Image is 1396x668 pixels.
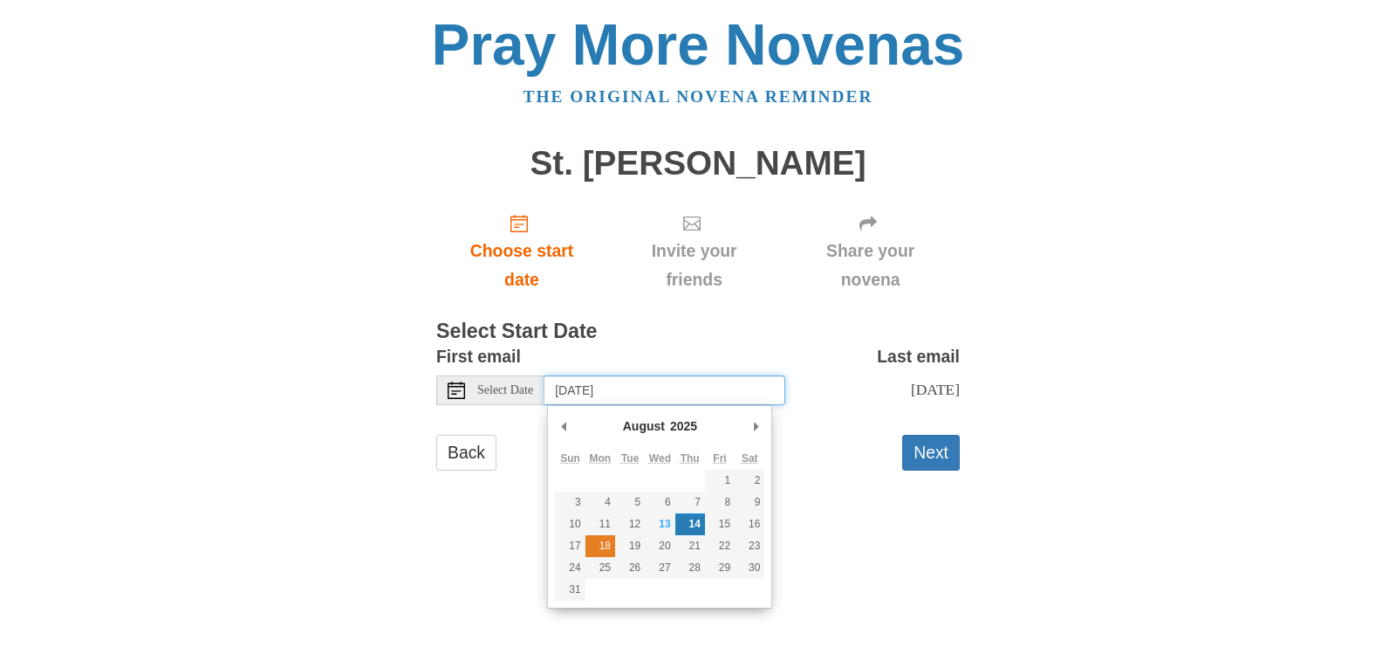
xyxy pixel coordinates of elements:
button: 16 [735,513,764,535]
h1: St. [PERSON_NAME] [436,145,960,182]
button: 24 [555,557,585,579]
button: 6 [645,492,674,513]
button: 4 [585,492,615,513]
a: Choose start date [436,199,607,303]
button: 18 [585,535,615,557]
button: 5 [615,492,645,513]
a: Back [436,435,496,471]
span: Invite your friends [625,237,763,294]
button: 9 [735,492,764,513]
abbr: Thursday [681,452,700,465]
span: Share your novena [798,237,942,294]
abbr: Monday [590,452,612,465]
a: Pray More Novenas [432,12,965,77]
button: 17 [555,535,585,557]
button: Next Month [747,413,764,439]
label: Last email [877,342,960,371]
button: 7 [675,492,705,513]
span: [DATE] [911,381,960,398]
a: The original novena reminder [523,87,873,106]
abbr: Saturday [742,452,758,465]
button: 26 [615,557,645,579]
button: 23 [735,535,764,557]
button: 25 [585,557,615,579]
button: 28 [675,557,705,579]
span: Choose start date [454,237,590,294]
button: 10 [555,513,585,535]
button: 13 [645,513,674,535]
div: Click "Next" to confirm your start date first. [607,199,781,303]
button: 30 [735,557,764,579]
button: 8 [705,492,735,513]
button: 20 [645,535,674,557]
button: 15 [705,513,735,535]
label: First email [436,342,521,371]
div: Click "Next" to confirm your start date first. [781,199,960,303]
div: 2025 [667,413,700,439]
abbr: Friday [713,452,726,465]
button: 27 [645,557,674,579]
button: 12 [615,513,645,535]
abbr: Tuesday [621,452,639,465]
button: 3 [555,492,585,513]
input: Use the arrow keys to pick a date [544,375,785,405]
button: 31 [555,579,585,601]
div: August [620,413,667,439]
span: Select Date [477,384,533,396]
button: Next [902,435,960,471]
abbr: Wednesday [649,452,671,465]
abbr: Sunday [560,452,580,465]
button: 11 [585,513,615,535]
button: 21 [675,535,705,557]
button: 29 [705,557,735,579]
button: 2 [735,470,764,492]
button: 14 [675,513,705,535]
button: 1 [705,470,735,492]
h3: Select Start Date [436,320,960,343]
button: 19 [615,535,645,557]
button: 22 [705,535,735,557]
button: Previous Month [555,413,572,439]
